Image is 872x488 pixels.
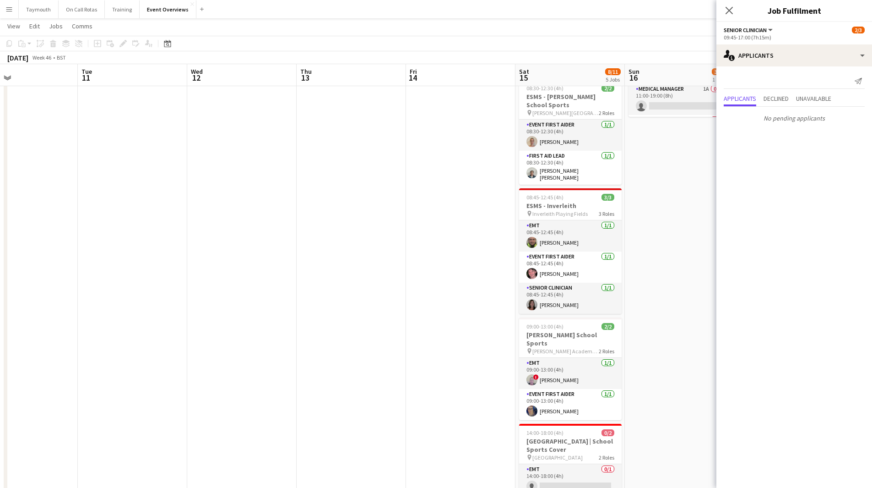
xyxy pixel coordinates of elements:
[716,44,872,66] div: Applicants
[105,0,140,18] button: Training
[45,20,66,32] a: Jobs
[29,22,40,30] span: Edit
[72,22,92,30] span: Comms
[26,20,43,32] a: Edit
[140,0,196,18] button: Event Overviews
[7,22,20,30] span: View
[724,27,767,33] span: Senior Clinician
[49,22,63,30] span: Jobs
[724,95,756,102] span: Applicants
[7,53,28,62] div: [DATE]
[716,110,872,126] p: No pending applicants
[852,27,865,33] span: 2/3
[764,95,789,102] span: Declined
[59,0,105,18] button: On Call Rotas
[796,95,831,102] span: Unavailable
[19,0,59,18] button: Taymouth
[57,54,66,61] div: BST
[4,20,24,32] a: View
[68,20,96,32] a: Comms
[724,34,865,41] div: 09:45-17:00 (7h15m)
[716,5,872,16] h3: Job Fulfilment
[724,27,774,33] button: Senior Clinician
